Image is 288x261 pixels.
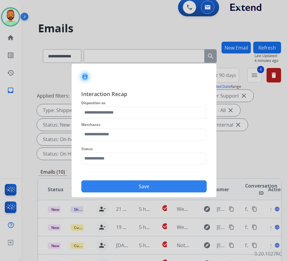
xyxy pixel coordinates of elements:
button: Save [81,180,207,192]
img: contactIcon [78,69,92,84]
p: 0.20.1027RC [254,250,282,257]
span: Merchants [81,121,207,128]
span: Interaction Recap [81,90,207,99]
span: Status [81,145,207,153]
span: Disposition as [81,99,207,107]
